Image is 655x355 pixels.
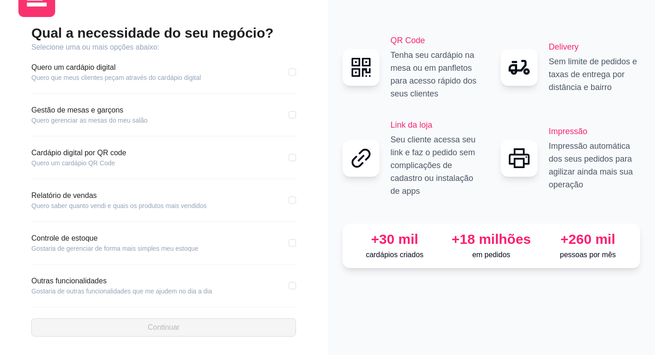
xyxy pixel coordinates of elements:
[391,118,482,131] h2: Link da loja
[31,73,201,82] article: Quero que meus clientes peçam através do cardápio digital
[31,62,201,73] article: Quero um cardápio digital
[549,140,640,191] p: Impressão automática dos seus pedidos para agilizar ainda mais sua operação
[543,231,632,248] div: +260 mil
[350,231,439,248] div: +30 mil
[549,55,640,94] p: Sem limite de pedidos e taxas de entrega por distância e bairro
[31,287,212,296] article: Gostaria de outras funcionalidades que me ajudem no dia a dia
[543,249,632,260] p: pessoas por mês
[549,125,640,138] h2: Impressão
[447,249,536,260] p: em pedidos
[31,318,296,337] button: Continuar
[31,147,126,158] article: Cardápio digital por QR code
[350,249,439,260] p: cardápios criados
[31,42,296,53] article: Selecione uma ou mais opções abaixo:
[31,276,212,287] article: Outras funcionalidades
[31,244,198,253] article: Gostaria de gerenciar de forma mais simples meu estoque
[549,40,640,53] h2: Delivery
[391,34,482,47] h2: QR Code
[31,158,126,168] article: Quero um cardápio QR Code
[447,231,536,248] div: +18 milhões
[31,233,198,244] article: Controle de estoque
[31,24,296,42] h2: Qual a necessidade do seu negócio?
[391,133,482,197] p: Seu cliente acessa seu link e faz o pedido sem complicações de cadastro ou instalação de apps
[31,190,206,201] article: Relatório de vendas
[31,105,148,116] article: Gestão de mesas e garçons
[31,116,148,125] article: Quero gerenciar as mesas do meu salão
[31,201,206,210] article: Quero saber quanto vendi e quais os produtos mais vendidos
[391,49,482,100] p: Tenha seu cardápio na mesa ou em panfletos para acesso rápido dos seus clientes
